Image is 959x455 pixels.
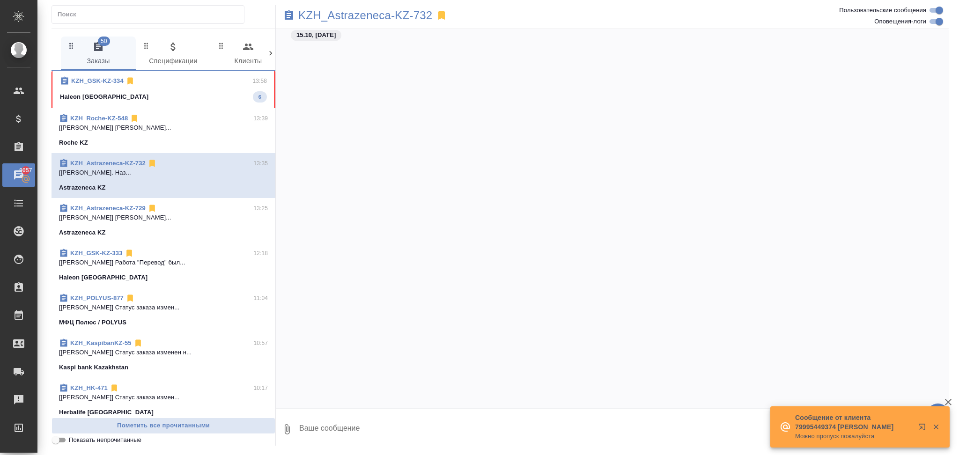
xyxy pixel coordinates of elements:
[59,213,268,222] p: [[PERSON_NAME]] [PERSON_NAME]...
[216,41,280,67] span: Клиенты
[59,183,106,192] p: Astrazeneca KZ
[52,333,275,378] div: KZH_KaspibanKZ-5510:57[[PERSON_NAME]] Статус заказа изменен н...Kaspi bank Kazakhstan
[217,41,226,50] svg: Зажми и перетащи, чтобы поменять порядок вкладок
[67,41,76,50] svg: Зажми и перетащи, чтобы поменять порядок вкладок
[70,250,123,257] a: KZH_GSK-KZ-333
[795,413,912,432] p: Сообщение от клиента 79995449374 [PERSON_NAME]
[58,8,244,21] input: Поиск
[142,41,151,50] svg: Зажми и перетащи, чтобы поменять порядок вкладок
[52,71,275,108] div: KZH_GSK-KZ-33413:58Haleon [GEOGRAPHIC_DATA]6
[252,76,267,86] p: 13:58
[795,432,912,441] p: Можно пропуск пожалуйста
[839,6,926,15] span: Пользовательские сообщения
[926,404,950,427] button: 🙏
[59,348,268,357] p: [[PERSON_NAME]] Статус заказа изменен н...
[52,288,275,333] div: KZH_POLYUS-87711:04[[PERSON_NAME]] Статус заказа измен...МФЦ Полюс / POLYUS
[253,159,268,168] p: 13:35
[52,153,275,198] div: KZH_Astrazeneca-KZ-73213:35[[PERSON_NAME]. Наз...Astrazeneca KZ
[141,41,205,67] span: Спецификации
[59,258,268,267] p: [[PERSON_NAME]] Работа "Перевод" был...
[298,11,432,20] a: KZH_Astrazeneca-KZ-732
[14,166,37,175] span: 9057
[59,168,268,177] p: [[PERSON_NAME]. Наз...
[98,37,110,46] span: 50
[70,115,128,122] a: KZH_Roche-KZ-548
[59,363,128,372] p: Kaspi bank Kazakhstan
[253,294,268,303] p: 11:04
[59,138,88,147] p: Roche KZ
[59,273,148,282] p: Haleon [GEOGRAPHIC_DATA]
[253,204,268,213] p: 13:25
[130,114,139,123] svg: Отписаться
[148,204,157,213] svg: Отписаться
[2,163,35,187] a: 9057
[59,393,268,402] p: [[PERSON_NAME]] Статус заказа измен...
[125,294,135,303] svg: Отписаться
[70,160,146,167] a: KZH_Astrazeneca-KZ-732
[52,198,275,243] div: KZH_Astrazeneca-KZ-72913:25[[PERSON_NAME]] [PERSON_NAME]...Astrazeneca KZ
[69,435,141,445] span: Показать непрочитанные
[133,338,143,348] svg: Отписаться
[253,114,268,123] p: 13:39
[52,243,275,288] div: KZH_GSK-KZ-33312:18[[PERSON_NAME]] Работа "Перевод" был...Haleon [GEOGRAPHIC_DATA]
[70,205,146,212] a: KZH_Astrazeneca-KZ-729
[874,17,926,26] span: Оповещения-логи
[296,30,336,40] p: 15.10, [DATE]
[125,249,134,258] svg: Отписаться
[70,339,132,346] a: KZH_KaspibanKZ-55
[57,420,270,431] span: Пометить все прочитанными
[148,159,157,168] svg: Отписаться
[59,408,154,417] p: Herbalife [GEOGRAPHIC_DATA]
[59,318,126,327] p: МФЦ Полюс / POLYUS
[253,383,268,393] p: 10:17
[926,423,945,431] button: Закрыть
[52,378,275,423] div: KZH_HK-47110:17[[PERSON_NAME]] Статус заказа измен...Herbalife [GEOGRAPHIC_DATA]
[66,41,130,67] span: Заказы
[253,338,268,348] p: 10:57
[70,294,124,301] a: KZH_POLYUS-877
[253,92,267,102] span: 6
[52,108,275,153] div: KZH_Roche-KZ-54813:39[[PERSON_NAME]] [PERSON_NAME]...Roche KZ
[59,123,268,132] p: [[PERSON_NAME]] [PERSON_NAME]...
[59,228,106,237] p: Astrazeneca KZ
[71,77,124,84] a: KZH_GSK-KZ-334
[59,303,268,312] p: [[PERSON_NAME]] Статус заказа измен...
[60,92,148,102] p: Haleon [GEOGRAPHIC_DATA]
[110,383,119,393] svg: Отписаться
[52,418,275,434] button: Пометить все прочитанными
[253,249,268,258] p: 12:18
[913,418,935,440] button: Открыть в новой вкладке
[70,384,108,391] a: KZH_HK-471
